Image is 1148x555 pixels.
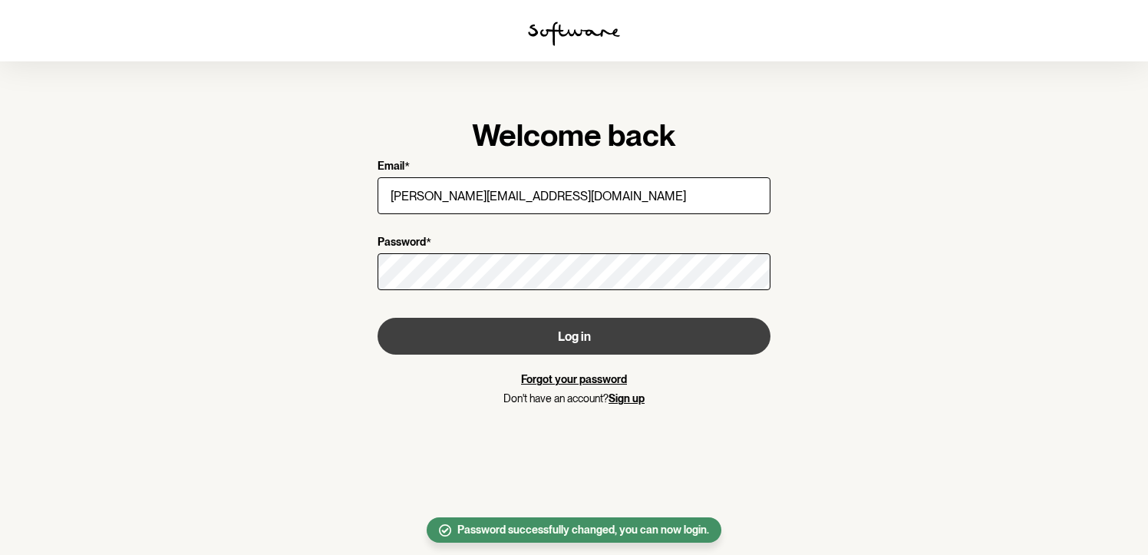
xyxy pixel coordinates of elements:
p: Password [378,236,426,250]
h1: Welcome back [378,117,770,154]
p: Email [378,160,404,174]
button: Log in [378,318,770,355]
p: Don't have an account? [378,392,770,405]
a: Forgot your password [521,373,627,385]
a: Sign up [609,392,645,405]
img: software logo [528,21,620,46]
